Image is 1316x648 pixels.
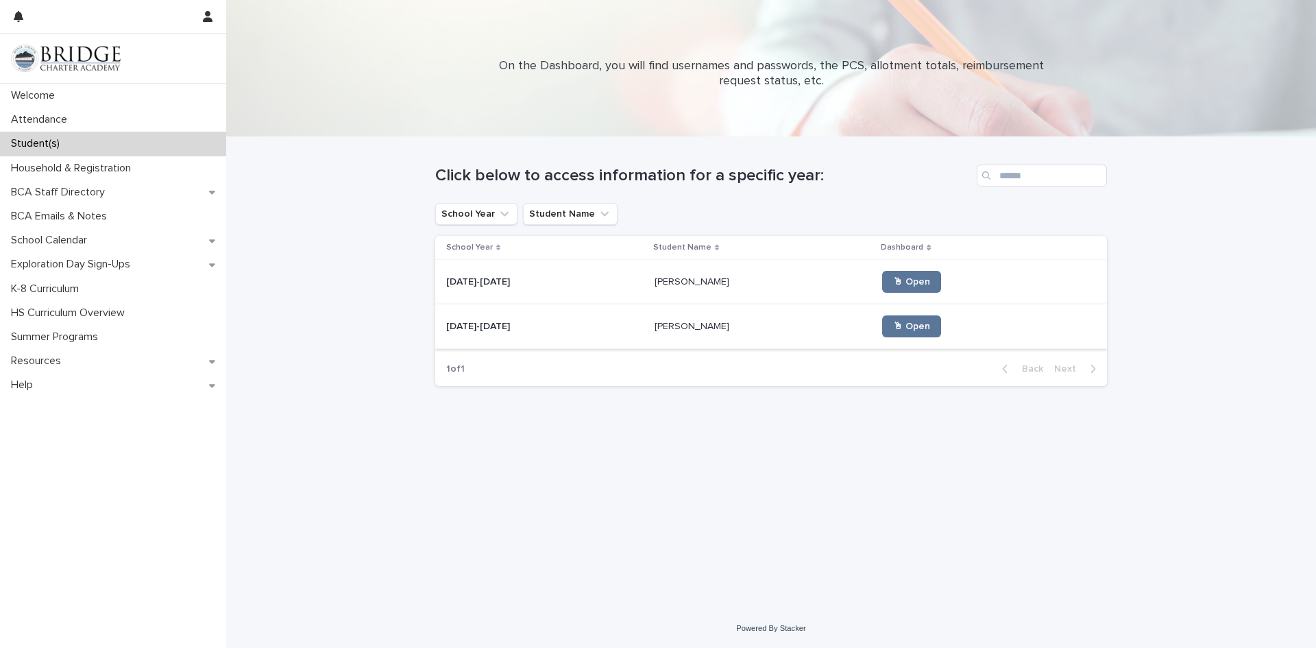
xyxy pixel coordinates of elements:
button: Student Name [523,203,618,225]
p: BCA Emails & Notes [5,210,118,223]
span: Back [1014,364,1043,374]
p: School Year [446,240,493,255]
p: Resources [5,355,72,368]
p: Student Name [653,240,711,255]
img: V1C1m3IdTEidaUdm9Hs0 [11,45,121,72]
p: Summer Programs [5,331,109,344]
button: School Year [435,203,517,225]
tr: [DATE]-[DATE][DATE]-[DATE] [PERSON_NAME][PERSON_NAME] 🖱 Open [435,260,1107,304]
button: Back [991,363,1049,375]
tr: [DATE]-[DATE][DATE]-[DATE] [PERSON_NAME][PERSON_NAME] 🖱 Open [435,304,1107,349]
p: Dashboard [881,240,923,255]
p: School Calendar [5,234,98,247]
p: Welcome [5,89,66,102]
span: 🖱 Open [893,277,930,287]
span: Next [1054,364,1084,374]
p: Exploration Day Sign-Ups [5,258,141,271]
p: HS Curriculum Overview [5,307,136,320]
p: Household & Registration [5,162,142,175]
button: Next [1049,363,1107,375]
a: 🖱 Open [882,271,941,293]
p: [DATE]-[DATE] [446,274,513,288]
p: Student(s) [5,137,71,150]
a: Powered By Stacker [736,624,805,632]
p: [PERSON_NAME] [655,274,732,288]
p: On the Dashboard, you will find usernames and passwords, the PCS, allotment totals, reimbursement... [497,59,1045,88]
p: [PERSON_NAME] [655,318,732,333]
p: 1 of 1 [435,352,476,386]
p: Attendance [5,113,78,126]
p: Help [5,379,44,392]
span: 🖱 Open [893,322,930,331]
p: [DATE]-[DATE] [446,318,513,333]
h1: Click below to access information for a specific year: [435,166,971,186]
p: BCA Staff Directory [5,186,116,199]
input: Search [977,165,1107,187]
a: 🖱 Open [882,315,941,337]
p: K-8 Curriculum [5,283,90,296]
